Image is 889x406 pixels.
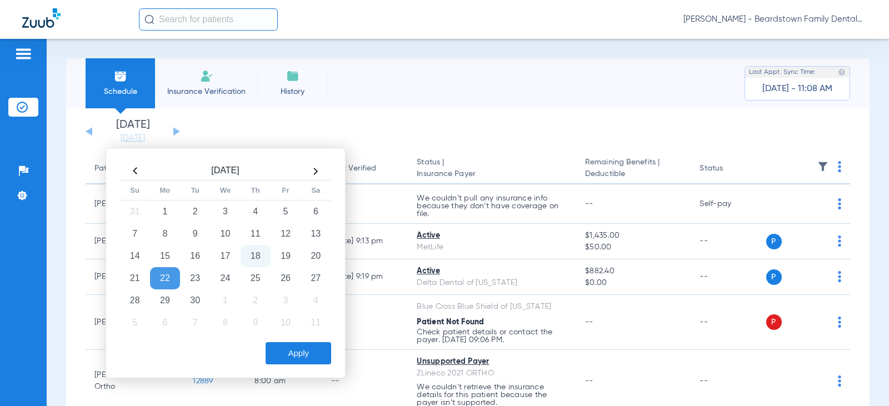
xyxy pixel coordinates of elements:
[417,368,567,379] div: ZLineco 2021 ORTHO
[766,314,782,330] span: P
[94,163,175,174] div: Patient Name
[585,265,682,277] span: $882.40
[139,8,278,31] input: Search for patients
[838,198,841,209] img: group-dot-blue.svg
[163,86,249,97] span: Insurance Verification
[585,277,682,289] span: $0.00
[417,301,567,313] div: Blue Cross Blue Shield of [US_STATE]
[691,224,766,259] td: --
[817,161,828,172] img: filter.svg
[331,163,376,174] div: Last Verified
[322,184,408,224] td: --
[585,242,682,253] span: $50.00
[417,277,567,289] div: Delta Dental of [US_STATE]
[266,342,331,364] button: Apply
[99,133,166,144] a: [DATE]
[266,86,319,97] span: History
[417,242,567,253] div: MetLife
[417,230,567,242] div: Active
[585,230,682,242] span: $1,435.00
[417,168,567,180] span: Insurance Payer
[417,265,567,277] div: Active
[322,224,408,259] td: [DATE] 9:13 PM
[683,14,867,25] span: [PERSON_NAME] - Beardstown Family Dental
[691,184,766,224] td: Self-pay
[766,269,782,285] span: P
[322,259,408,295] td: [DATE] 9:19 PM
[585,318,593,326] span: --
[838,235,841,247] img: group-dot-blue.svg
[838,68,846,76] img: last sync help info
[585,377,593,385] span: --
[691,153,766,184] th: Status
[22,8,61,28] img: Zuub Logo
[691,259,766,295] td: --
[114,69,127,83] img: Schedule
[576,153,691,184] th: Remaining Benefits |
[286,69,299,83] img: History
[691,295,766,350] td: --
[417,356,567,368] div: Unsupported Payer
[200,69,213,83] img: Manual Insurance Verification
[150,162,301,181] th: [DATE]
[14,47,32,61] img: hamburger-icon
[838,271,841,282] img: group-dot-blue.svg
[762,83,832,94] span: [DATE] - 11:08 AM
[749,67,816,78] span: Last Appt. Sync Time:
[838,317,841,328] img: group-dot-blue.svg
[193,377,213,385] span: 12889
[408,153,576,184] th: Status |
[585,168,682,180] span: Deductible
[94,163,143,174] div: Patient Name
[322,295,408,350] td: --
[417,318,484,326] span: Patient Not Found
[417,194,567,218] p: We couldn’t pull any insurance info because they don’t have coverage on file.
[94,86,147,97] span: Schedule
[99,119,166,144] li: [DATE]
[417,328,567,344] p: Check patient details or contact the payer. [DATE] 09:06 PM.
[144,14,154,24] img: Search Icon
[838,375,841,387] img: group-dot-blue.svg
[331,163,399,174] div: Last Verified
[838,161,841,172] img: group-dot-blue.svg
[766,234,782,249] span: P
[585,200,593,208] span: --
